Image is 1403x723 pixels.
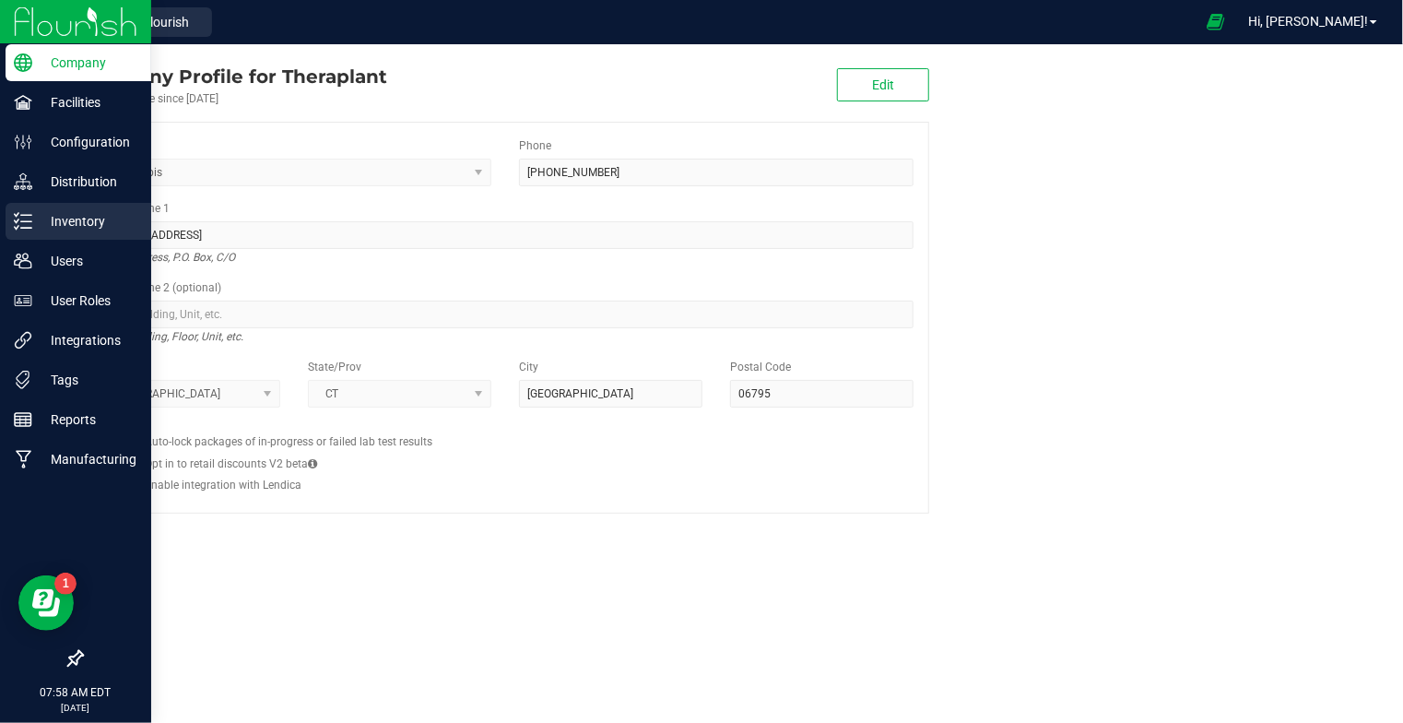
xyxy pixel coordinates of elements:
p: 07:58 AM EDT [8,684,143,701]
iframe: Resource center [18,575,74,631]
inline-svg: Manufacturing [14,450,32,468]
i: Street address, P.O. Box, C/O [97,246,235,268]
p: Inventory [32,210,143,232]
label: Phone [519,137,551,154]
div: Account active since [DATE] [81,90,387,107]
input: Postal Code [730,380,914,408]
inline-svg: Tags [14,371,32,389]
inline-svg: Inventory [14,212,32,231]
input: (123) 456-7890 [519,159,914,186]
label: Opt in to retail discounts V2 beta [145,456,317,472]
label: Enable integration with Lendica [145,477,301,493]
label: Auto-lock packages of in-progress or failed lab test results [145,433,432,450]
p: Distribution [32,171,143,193]
inline-svg: Facilities [14,93,32,112]
p: Reports [32,409,143,431]
inline-svg: Integrations [14,331,32,350]
inline-svg: Company [14,53,32,72]
div: Theraplant [81,63,387,90]
label: Postal Code [730,359,791,375]
i: Suite, Building, Floor, Unit, etc. [97,326,243,348]
inline-svg: Distribution [14,172,32,191]
inline-svg: Reports [14,410,32,429]
p: Facilities [32,91,143,113]
label: City [519,359,538,375]
button: Edit [837,68,929,101]
p: Configuration [32,131,143,153]
span: Open Ecommerce Menu [1195,4,1236,40]
p: Manufacturing [32,448,143,470]
p: Integrations [32,329,143,351]
p: User Roles [32,290,143,312]
inline-svg: Users [14,252,32,270]
p: Tags [32,369,143,391]
span: Edit [872,77,894,92]
label: State/Prov [308,359,361,375]
iframe: Resource center unread badge [54,573,77,595]
span: Hi, [PERSON_NAME]! [1248,14,1368,29]
p: Users [32,250,143,272]
input: Suite, Building, Unit, etc. [97,301,914,328]
inline-svg: User Roles [14,291,32,310]
inline-svg: Configuration [14,133,32,151]
label: Address Line 2 (optional) [97,279,221,296]
p: Company [32,52,143,74]
input: City [519,380,702,408]
p: [DATE] [8,701,143,715]
input: Address [97,221,914,249]
h2: Configs [97,421,914,433]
